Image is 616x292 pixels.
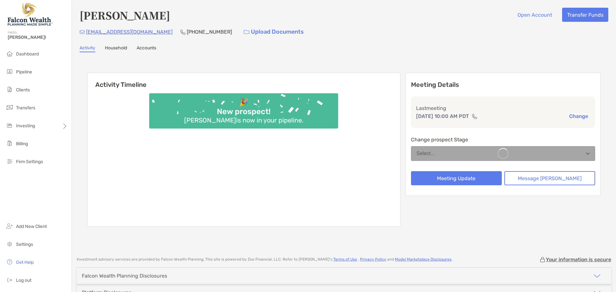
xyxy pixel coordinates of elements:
[77,257,452,262] p: Investment advisory services are provided by Falcon Wealth Planning . This site is powered by Zoe...
[411,81,595,89] p: Meeting Details
[187,28,232,36] p: [PHONE_NUMBER]
[182,116,306,124] div: [PERSON_NAME] is now in your pipeline.
[82,273,167,279] div: Falcon Wealth Planning Disclosures
[6,104,13,111] img: transfers icon
[562,8,608,22] button: Transfer Funds
[416,112,469,120] p: [DATE] 10:00 AM PDT
[546,256,611,263] p: Your information is secure
[244,30,249,34] img: button icon
[80,45,95,52] a: Activity
[16,260,34,265] span: Get Help
[6,139,13,147] img: billing icon
[567,113,590,120] button: Change
[411,171,502,185] button: Meeting Update
[137,45,156,52] a: Accounts
[236,98,251,107] div: 🎉
[80,30,85,34] img: Email Icon
[6,157,13,165] img: firm-settings icon
[411,136,595,144] p: Change prospect Stage
[16,224,47,229] span: Add New Client
[360,257,386,262] a: Privacy Policy
[105,45,127,52] a: Household
[6,68,13,75] img: pipeline icon
[6,50,13,57] img: dashboard icon
[8,35,68,40] span: [PERSON_NAME]!
[472,114,477,119] img: communication type
[6,276,13,284] img: logout icon
[16,69,32,75] span: Pipeline
[16,87,30,93] span: Clients
[6,258,13,266] img: get-help icon
[88,73,400,88] h6: Activity Timeline
[416,104,590,112] p: Last meeting
[214,107,273,116] div: New prospect!
[16,141,28,146] span: Billing
[86,28,173,36] p: [EMAIL_ADDRESS][DOMAIN_NAME]
[6,240,13,248] img: settings icon
[240,25,308,39] a: Upload Documents
[16,105,35,111] span: Transfers
[504,171,595,185] button: Message [PERSON_NAME]
[512,8,557,22] button: Open Account
[16,278,31,283] span: Log out
[180,29,185,35] img: Phone Icon
[16,123,35,129] span: Investing
[6,121,13,129] img: investing icon
[333,257,357,262] a: Terms of Use
[6,86,13,93] img: clients icon
[16,159,43,164] span: Firm Settings
[6,222,13,230] img: add_new_client icon
[80,8,170,22] h4: [PERSON_NAME]
[593,272,601,280] img: icon arrow
[16,242,33,247] span: Settings
[16,51,39,57] span: Dashboard
[395,257,451,262] a: Model Marketplace Disclosures
[8,3,53,26] img: Falcon Wealth Planning Logo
